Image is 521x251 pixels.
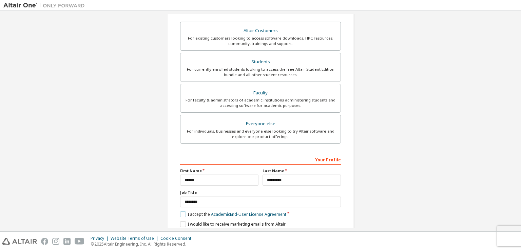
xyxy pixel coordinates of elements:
div: Altair Customers [185,26,336,36]
label: First Name [180,168,258,174]
img: instagram.svg [52,238,59,245]
img: facebook.svg [41,238,48,245]
div: Everyone else [185,119,336,129]
div: For individuals, businesses and everyone else looking to try Altair software and explore our prod... [185,129,336,139]
img: Altair One [3,2,88,9]
div: For existing customers looking to access software downloads, HPC resources, community, trainings ... [185,36,336,46]
img: youtube.svg [75,238,84,245]
p: © 2025 Altair Engineering, Inc. All Rights Reserved. [91,241,195,247]
div: Students [185,57,336,67]
div: Website Terms of Use [111,236,160,241]
div: Faculty [185,88,336,98]
label: I would like to receive marketing emails from Altair [180,221,286,227]
label: Last Name [263,168,341,174]
label: Job Title [180,190,341,195]
div: For currently enrolled students looking to access the free Altair Student Edition bundle and all ... [185,67,336,77]
label: I accept the [180,211,286,217]
div: Cookie Consent [160,236,195,241]
img: altair_logo.svg [2,238,37,245]
div: Your Profile [180,154,341,165]
a: Academic End-User License Agreement [211,211,286,217]
img: linkedin.svg [63,238,71,245]
div: For faculty & administrators of academic institutions administering students and accessing softwa... [185,97,336,108]
div: Privacy [91,236,111,241]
